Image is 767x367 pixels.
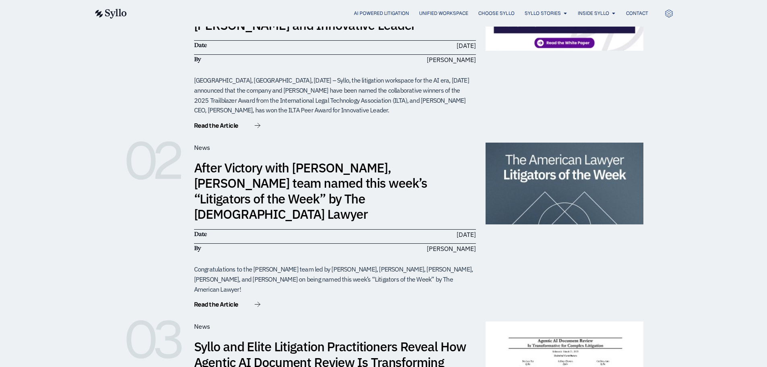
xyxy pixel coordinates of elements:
div: [GEOGRAPHIC_DATA], [GEOGRAPHIC_DATA], [DATE] – Syllo, the litigation workspace for the AI era, [D... [194,75,476,115]
img: litOfTheWeek [486,143,643,224]
a: Choose Syllo [478,10,515,17]
a: Inside Syllo [578,10,609,17]
a: Contact [626,10,648,17]
span: Read the Article [194,122,238,129]
h6: Date [194,41,331,50]
img: syllo [94,9,127,19]
h6: 02 [124,143,184,179]
a: Read the Article [194,122,260,131]
span: [PERSON_NAME] [427,244,476,253]
a: AI Powered Litigation [354,10,409,17]
a: After Victory with [PERSON_NAME], [PERSON_NAME] team named this week’s “Litigators of the Week” b... [194,159,428,222]
a: Read the Article [194,301,260,309]
a: Syllo Stories [525,10,561,17]
time: [DATE] [457,230,476,238]
span: News [194,322,210,330]
nav: Menu [143,10,648,17]
time: [DATE] [457,41,476,50]
div: Congratulations to the [PERSON_NAME] team led by [PERSON_NAME], [PERSON_NAME], [PERSON_NAME], [PE... [194,264,476,294]
a: Unified Workspace [419,10,468,17]
span: Read the Article [194,301,238,307]
h6: By [194,55,331,64]
h6: By [194,244,331,253]
span: [PERSON_NAME] [427,55,476,64]
span: News [194,143,210,151]
h6: Date [194,230,331,238]
div: Menu Toggle [143,10,648,17]
h6: 03 [124,321,184,358]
